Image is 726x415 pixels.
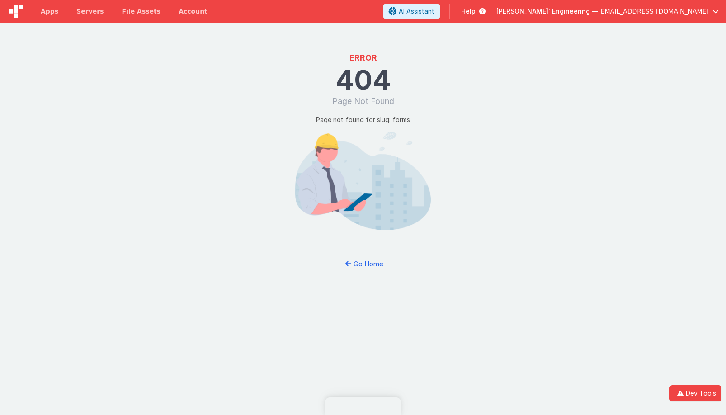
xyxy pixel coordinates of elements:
[316,115,410,124] p: Page not found for slug: forms
[669,385,721,401] button: Dev Tools
[496,7,719,16] button: [PERSON_NAME]' Engineering — [EMAIL_ADDRESS][DOMAIN_NAME]
[598,7,709,16] span: [EMAIL_ADDRESS][DOMAIN_NAME]
[496,7,598,16] span: [PERSON_NAME]' Engineering —
[332,95,394,108] h1: Page Not Found
[383,4,440,19] button: AI Assistant
[76,7,104,16] span: Servers
[461,7,476,16] span: Help
[122,7,161,16] span: File Assets
[349,52,377,64] h1: ERROR
[399,7,434,16] span: AI Assistant
[335,66,391,93] h1: 404
[337,255,390,272] button: Go Home
[41,7,58,16] span: Apps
